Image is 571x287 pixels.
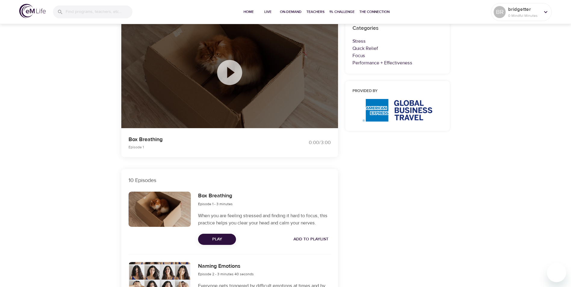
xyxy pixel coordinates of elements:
p: Quick Relief [352,45,443,52]
h6: Naming Emotions [198,262,254,271]
button: Add to Playlist [291,234,331,245]
p: 0 Mindful Minutes [508,13,540,18]
p: 10 Episodes [129,176,331,184]
span: Home [241,9,256,15]
iframe: Button to launch messaging window [547,263,566,282]
p: bridgetter [508,6,540,13]
span: Teachers [306,9,324,15]
p: When you are feeling stressed and finding it hard to focus, this practice helps you clear your he... [198,212,330,227]
img: logo [19,4,46,18]
h6: Box Breathing [198,192,233,200]
div: 0:00 / 3:00 [286,139,331,146]
span: Episode 1 - 3 minutes [198,202,233,206]
img: AmEx%20GBT%20logo.png [363,99,432,122]
span: 1% Challenge [329,9,355,15]
div: BR [494,6,506,18]
button: Play [198,234,236,245]
h6: Categories [352,24,443,33]
span: Live [261,9,275,15]
p: Box Breathing [129,135,278,143]
span: Episode 2 - 3 minutes 40 seconds [198,272,254,276]
p: Stress [352,38,443,45]
span: Play [203,236,231,243]
span: Add to Playlist [293,236,328,243]
p: Focus [352,52,443,59]
input: Find programs, teachers, etc... [66,5,132,18]
h6: Provided by [352,88,443,94]
p: Performance + Effectiveness [352,59,443,66]
span: On-Demand [280,9,302,15]
p: Episode 1 [129,144,278,150]
span: The Connection [359,9,389,15]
